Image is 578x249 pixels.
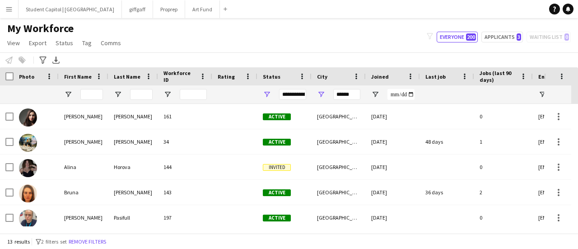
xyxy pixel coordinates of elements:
span: Last Name [114,73,140,80]
span: Workforce ID [163,70,196,83]
div: 143 [158,180,212,205]
span: Tag [82,39,92,47]
input: City Filter Input [333,89,360,100]
span: Status [263,73,280,80]
span: Last job [425,73,446,80]
span: Rating [218,73,235,80]
span: Invited [263,164,291,171]
app-action-btn: Advanced filters [37,55,48,66]
div: [GEOGRAPHIC_DATA] [312,180,366,205]
a: Tag [79,37,95,49]
button: Open Filter Menu [163,90,172,99]
a: Export [25,37,50,49]
input: First Name Filter Input [80,89,103,100]
div: [DATE] [366,205,420,230]
div: 161 [158,104,212,129]
button: Open Filter Menu [538,90,546,99]
div: 144 [158,155,212,179]
div: Horova [108,155,158,179]
div: 197 [158,205,212,230]
button: Remove filters [67,237,108,247]
img: Ali Saroosh [19,134,37,152]
a: Comms [97,37,125,49]
div: [PERSON_NAME] [59,129,108,154]
div: [PERSON_NAME] [108,180,158,205]
span: 200 [466,33,476,41]
div: 1 [474,129,533,154]
app-action-btn: Export XLSX [51,55,61,66]
div: [GEOGRAPHIC_DATA] [312,155,366,179]
div: [PERSON_NAME] [108,104,158,129]
span: Active [263,113,291,120]
div: Pasifull [108,205,158,230]
div: [GEOGRAPHIC_DATA] [312,205,366,230]
div: [DATE] [366,104,420,129]
span: First Name [64,73,92,80]
span: Comms [101,39,121,47]
img: Alessandra Altieri [19,108,37,127]
span: View [7,39,20,47]
button: Student Capitol | [GEOGRAPHIC_DATA] [19,0,122,18]
span: Active [263,215,291,221]
div: 36 days [420,180,474,205]
span: My Workforce [7,22,74,35]
img: Alina Horova [19,159,37,177]
img: Bruna Goncalves [19,184,37,202]
div: 0 [474,155,533,179]
div: 34 [158,129,212,154]
span: Status [56,39,73,47]
div: [GEOGRAPHIC_DATA] [312,129,366,154]
button: giffgaff [122,0,153,18]
div: [PERSON_NAME] [108,129,158,154]
span: 2 filters set [41,238,67,245]
div: 2 [474,180,533,205]
button: Open Filter Menu [317,90,325,99]
span: Active [263,139,291,146]
div: Alina [59,155,108,179]
div: [GEOGRAPHIC_DATA] [312,104,366,129]
button: Everyone200 [437,32,478,42]
img: Charmain Pasifull [19,210,37,228]
button: Open Filter Menu [263,90,271,99]
button: Applicants3 [481,32,523,42]
span: Photo [19,73,34,80]
button: Open Filter Menu [64,90,72,99]
button: Open Filter Menu [371,90,379,99]
button: Art Fund [185,0,220,18]
div: Bruna [59,180,108,205]
input: Workforce ID Filter Input [180,89,207,100]
a: View [4,37,23,49]
div: 0 [474,104,533,129]
div: [PERSON_NAME] [59,104,108,129]
button: Proprep [153,0,185,18]
span: City [317,73,327,80]
a: Status [52,37,77,49]
div: [DATE] [366,129,420,154]
div: 0 [474,205,533,230]
div: [DATE] [366,155,420,179]
span: Email [538,73,553,80]
span: Jobs (last 90 days) [480,70,517,83]
button: Open Filter Menu [114,90,122,99]
span: Joined [371,73,389,80]
div: [PERSON_NAME] [59,205,108,230]
span: 3 [517,33,521,41]
input: Joined Filter Input [387,89,415,100]
div: [DATE] [366,180,420,205]
span: Active [263,189,291,196]
div: 48 days [420,129,474,154]
span: Export [29,39,47,47]
input: Last Name Filter Input [130,89,153,100]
